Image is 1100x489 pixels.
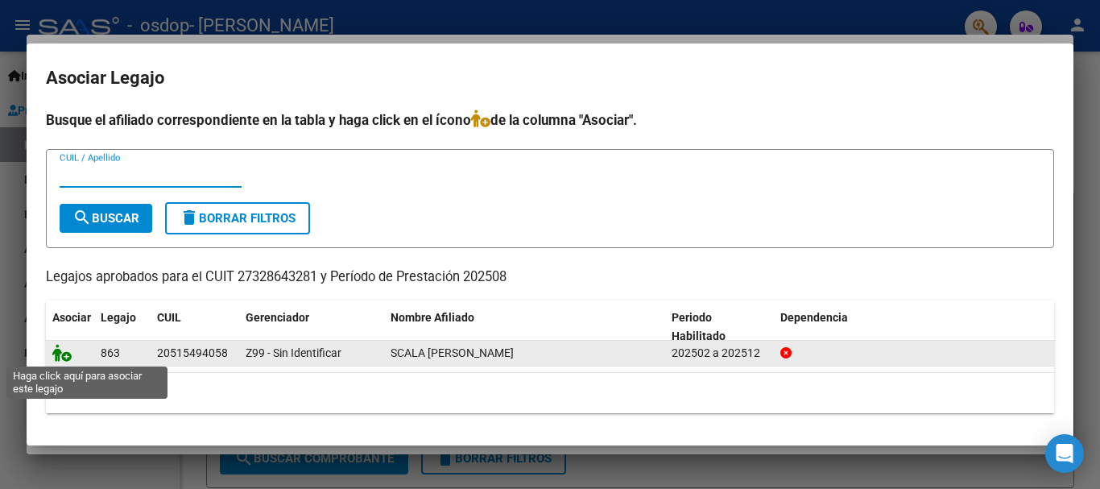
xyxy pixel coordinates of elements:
[165,202,310,234] button: Borrar Filtros
[151,300,239,354] datatable-header-cell: CUIL
[72,211,139,226] span: Buscar
[672,344,767,363] div: 202502 a 202512
[665,300,774,354] datatable-header-cell: Periodo Habilitado
[391,346,514,359] span: SCALA IVO ALEJANDRO
[46,110,1054,131] h4: Busque el afiliado correspondiente en la tabla y haga click en el ícono de la columna "Asociar".
[157,311,181,324] span: CUIL
[672,311,726,342] span: Periodo Habilitado
[180,211,296,226] span: Borrar Filtros
[180,208,199,227] mat-icon: delete
[46,300,94,354] datatable-header-cell: Asociar
[246,346,341,359] span: Z99 - Sin Identificar
[46,373,1054,413] div: 1 registros
[101,311,136,324] span: Legajo
[246,311,309,324] span: Gerenciador
[157,344,228,363] div: 20515494058
[94,300,151,354] datatable-header-cell: Legajo
[72,208,92,227] mat-icon: search
[1045,434,1084,473] div: Open Intercom Messenger
[46,63,1054,93] h2: Asociar Legajo
[780,311,848,324] span: Dependencia
[384,300,665,354] datatable-header-cell: Nombre Afiliado
[60,204,152,233] button: Buscar
[774,300,1055,354] datatable-header-cell: Dependencia
[46,267,1054,288] p: Legajos aprobados para el CUIT 27328643281 y Período de Prestación 202508
[52,311,91,324] span: Asociar
[101,346,120,359] span: 863
[391,311,474,324] span: Nombre Afiliado
[239,300,384,354] datatable-header-cell: Gerenciador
